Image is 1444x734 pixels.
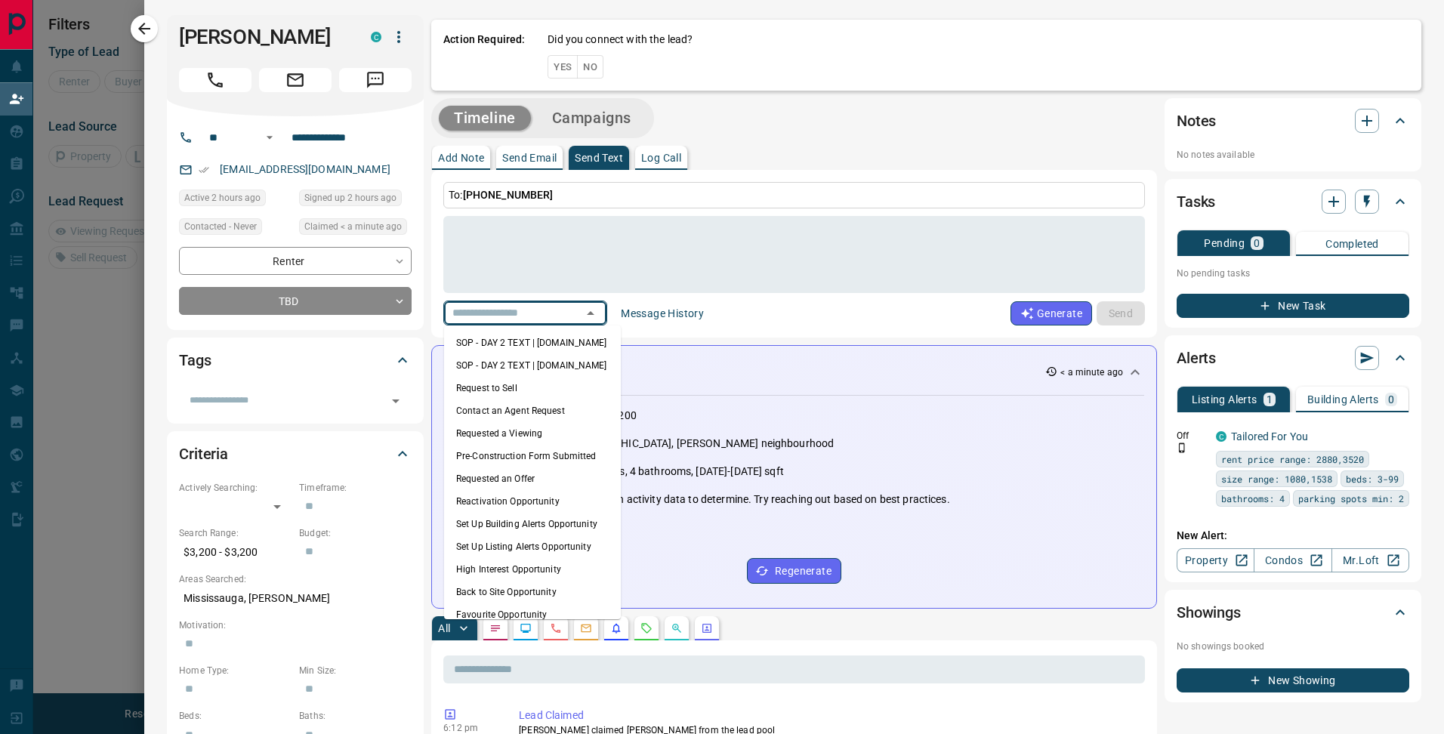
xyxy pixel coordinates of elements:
[1177,294,1409,318] button: New Task
[444,377,621,399] li: Request to Sell
[299,218,412,239] div: Sun Oct 12 2025
[1221,452,1364,467] span: rent price range: 2880,3520
[179,190,292,211] div: Sun Oct 12 2025
[1177,346,1216,370] h2: Alerts
[444,354,621,377] li: SOP - DAY 2 TEXT | [DOMAIN_NAME]
[199,165,209,175] svg: Email Verified
[304,190,396,205] span: Signed up 2 hours ago
[385,390,406,412] button: Open
[304,219,402,234] span: Claimed < a minute ago
[610,622,622,634] svg: Listing Alerts
[443,32,525,79] p: Action Required:
[1177,443,1187,453] svg: Push Notification Only
[548,55,578,79] button: Yes
[1221,491,1285,506] span: bathrooms: 4
[575,153,623,163] p: Send Text
[1231,430,1308,443] a: Tailored For You
[371,32,381,42] div: condos.ca
[299,190,412,211] div: Sun Oct 12 2025
[1177,190,1215,214] h2: Tasks
[1204,238,1245,248] p: Pending
[179,442,228,466] h2: Criteria
[179,540,292,565] p: $3,200 - $3,200
[502,153,557,163] p: Send Email
[299,526,412,540] p: Budget:
[1177,528,1409,544] p: New Alert:
[261,128,279,146] button: Open
[444,422,621,445] li: Requested a Viewing
[179,709,292,723] p: Beds:
[580,303,601,324] button: Close
[1388,394,1394,405] p: 0
[519,708,1139,723] p: Lead Claimed
[444,558,621,581] li: High Interest Opportunity
[443,182,1145,208] p: To:
[179,572,412,586] p: Areas Searched:
[179,436,412,472] div: Criteria
[444,445,621,467] li: Pre-Construction Form Submitted
[443,723,496,733] p: 6:12 pm
[179,247,412,275] div: Renter
[1192,394,1257,405] p: Listing Alerts
[1177,429,1207,443] p: Off
[671,622,683,634] svg: Opportunities
[444,467,621,490] li: Requested an Offer
[184,190,261,205] span: Active 2 hours ago
[1177,103,1409,139] div: Notes
[537,106,646,131] button: Campaigns
[1331,548,1409,572] a: Mr.Loft
[1177,600,1241,625] h2: Showings
[444,603,621,626] li: Favourite Opportunity
[438,153,484,163] p: Add Note
[580,622,592,634] svg: Emails
[179,25,348,49] h1: [PERSON_NAME]
[179,348,211,372] h2: Tags
[179,68,251,92] span: Call
[1298,491,1404,506] span: parking spots min: 2
[1177,668,1409,692] button: New Showing
[548,32,693,48] p: Did you connect with the lead?
[1177,594,1409,631] div: Showings
[1307,394,1379,405] p: Building Alerts
[1346,471,1399,486] span: beds: 3-99
[220,163,390,175] a: [EMAIL_ADDRESS][DOMAIN_NAME]
[1010,301,1092,325] button: Generate
[444,490,621,513] li: Reactivation Opportunity
[1177,109,1216,133] h2: Notes
[439,106,531,131] button: Timeline
[179,342,412,378] div: Tags
[568,492,950,507] p: Not enough activity data to determine. Try reaching out based on best practices.
[1254,238,1260,248] p: 0
[444,513,621,535] li: Set Up Building Alerts Opportunity
[612,301,713,325] button: Message History
[520,622,532,634] svg: Lead Browsing Activity
[1177,548,1254,572] a: Property
[747,558,841,584] button: Regenerate
[179,481,292,495] p: Actively Searching:
[299,709,412,723] p: Baths:
[1221,471,1332,486] span: size range: 1080,1538
[179,526,292,540] p: Search Range:
[1177,340,1409,376] div: Alerts
[444,535,621,558] li: Set Up Listing Alerts Opportunity
[179,287,412,315] div: TBD
[438,623,450,634] p: All
[568,436,834,452] p: [GEOGRAPHIC_DATA], [PERSON_NAME] neighbourhood
[444,332,621,354] li: SOP - DAY 2 TEXT | [DOMAIN_NAME]
[568,464,784,480] p: 3 bedrooms, 4 bathrooms, [DATE]-[DATE] sqft
[299,481,412,495] p: Timeframe:
[1177,262,1409,285] p: No pending tasks
[339,68,412,92] span: Message
[640,622,653,634] svg: Requests
[1254,548,1331,572] a: Condos
[259,68,332,92] span: Email
[444,399,621,422] li: Contact an Agent Request
[463,189,554,201] span: [PHONE_NUMBER]
[444,581,621,603] li: Back to Site Opportunity
[641,153,681,163] p: Log Call
[179,618,412,632] p: Motivation:
[1060,365,1123,379] p: < a minute ago
[489,622,501,634] svg: Notes
[184,219,257,234] span: Contacted - Never
[179,664,292,677] p: Home Type:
